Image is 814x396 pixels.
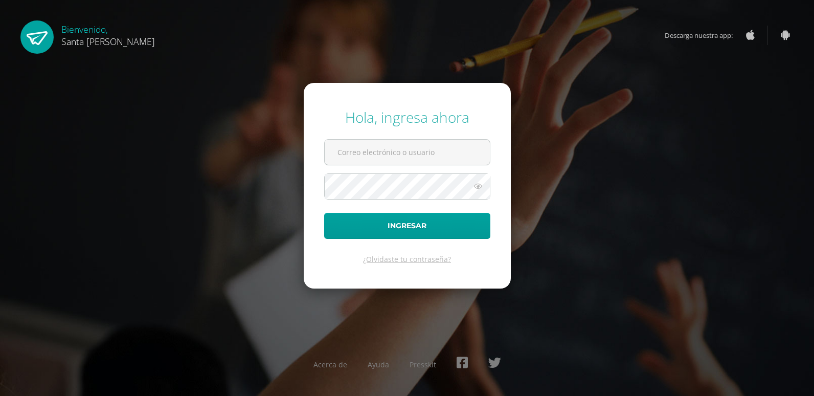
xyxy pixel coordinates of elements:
a: ¿Olvidaste tu contraseña? [363,254,451,264]
a: Presskit [410,360,436,369]
input: Correo electrónico o usuario [325,140,490,165]
a: Acerca de [313,360,347,369]
button: Ingresar [324,213,490,239]
div: Hola, ingresa ahora [324,107,490,127]
div: Bienvenido, [61,20,155,48]
a: Ayuda [368,360,389,369]
span: Santa [PERSON_NAME] [61,35,155,48]
span: Descarga nuestra app: [665,26,743,45]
